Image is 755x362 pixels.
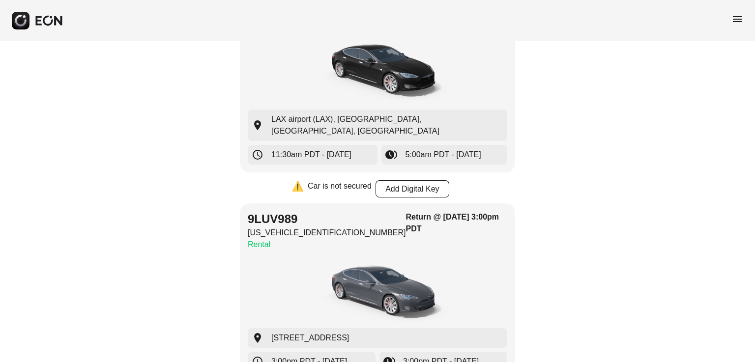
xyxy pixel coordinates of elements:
[406,211,507,235] h3: Return @ [DATE] 3:00pm PDT
[252,149,263,161] span: schedule
[252,332,263,344] span: location_on
[271,332,349,344] span: [STREET_ADDRESS]
[291,180,304,197] div: ⚠️
[731,13,743,25] span: menu
[271,113,503,137] span: LAX airport (LAX), [GEOGRAPHIC_DATA], [GEOGRAPHIC_DATA], [GEOGRAPHIC_DATA]
[248,211,406,227] h2: 9LUV989
[385,149,397,161] span: browse_gallery
[271,149,351,161] span: 11:30am PDT - [DATE]
[304,254,451,328] img: car
[252,119,263,131] span: location_on
[376,180,449,197] button: Add Digital Key
[248,239,406,251] p: Rental
[405,149,481,161] span: 5:00am PDT - [DATE]
[304,36,451,110] img: car
[248,227,406,239] p: [US_VEHICLE_IDENTIFICATION_NUMBER]
[308,180,372,197] div: Car is not secured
